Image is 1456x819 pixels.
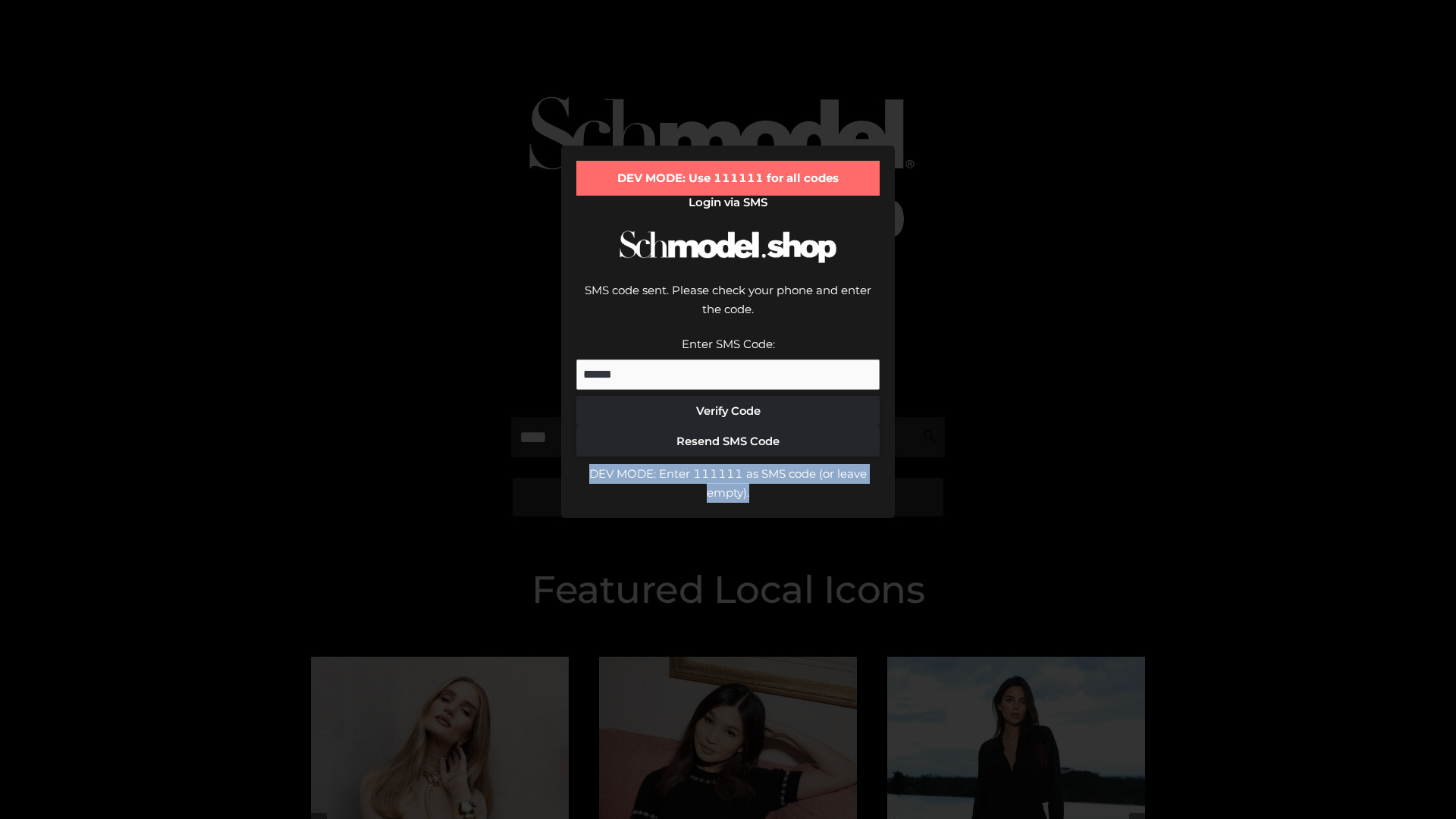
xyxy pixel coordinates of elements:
img: Schmodel Logo [614,217,842,277]
div: DEV MODE: Enter 111111 as SMS code (or leave empty). [576,464,880,503]
div: DEV MODE: Use 111111 for all codes [576,161,880,196]
h2: Login via SMS [576,196,880,209]
button: Verify Code [576,396,880,426]
div: SMS code sent. Please check your phone and enter the code. [576,281,880,334]
label: Enter SMS Code: [682,337,775,351]
button: Resend SMS Code [576,426,880,457]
